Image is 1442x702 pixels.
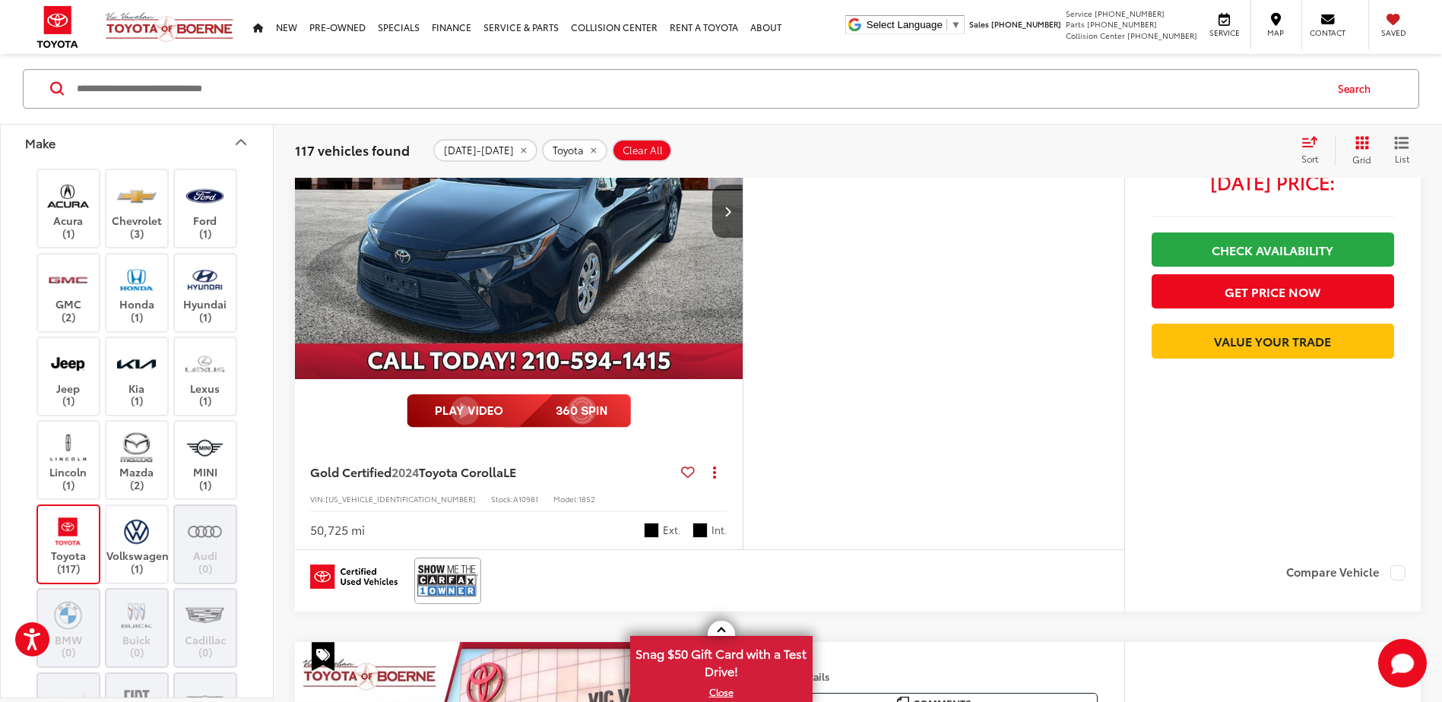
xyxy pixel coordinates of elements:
[1152,174,1394,189] span: [DATE] Price:
[106,346,168,407] label: Kia (1)
[513,493,538,504] span: A10981
[47,179,89,214] img: Vic Vaughan Toyota of Boerne in Boerne, TX)
[701,458,727,485] button: Actions
[1152,274,1394,308] button: Get Price Now
[1378,639,1427,688] svg: Start Chat
[553,144,584,157] span: Toyota
[1377,27,1410,38] span: Saved
[184,598,226,634] img: Vic Vaughan Toyota of Boerne in Boerne, TX)
[294,43,744,380] div: 2024 Toyota Corolla LE 0
[692,523,708,538] span: Black
[991,18,1061,30] span: [PHONE_NUMBER]
[1207,27,1241,38] span: Service
[632,637,811,684] span: Snag $50 Gift Card with a Test Drive!
[38,598,100,659] label: BMW (0)
[295,141,410,159] span: 117 vehicles found
[106,430,168,492] label: Mazda (2)
[1259,27,1292,38] span: Map
[1383,135,1421,166] button: List View
[712,185,743,238] button: Next image
[75,71,1323,107] input: Search by Make, Model, or Keyword
[770,671,1098,681] h4: More Details
[106,598,168,659] label: Buick (0)
[553,493,578,504] span: Model:
[503,463,516,480] span: LE
[116,430,157,466] img: Vic Vaughan Toyota of Boerne in Boerne, TX)
[946,19,947,30] span: ​
[867,19,961,30] a: Select Language​
[417,561,478,601] img: View CARFAX report
[116,514,157,549] img: Vic Vaughan Toyota of Boerne in Boerne, TX)
[184,346,226,381] img: Vic Vaughan Toyota of Boerne in Boerne, TX)
[184,514,226,549] img: Vic Vaughan Toyota of Boerne in Boerne, TX)
[175,262,236,324] label: Hyundai (1)
[951,19,961,30] span: ▼
[312,642,334,671] span: Special
[1066,30,1125,41] span: Collision Center
[38,514,100,575] label: Toyota (117)
[175,514,236,575] label: Audi (0)
[433,139,537,162] button: remove 2024-2025
[578,493,595,504] span: 1852
[47,598,89,634] img: Vic Vaughan Toyota of Boerne in Boerne, TX)
[47,514,89,549] img: Vic Vaughan Toyota of Boerne in Boerne, TX)
[867,19,943,30] span: Select Language
[184,179,226,214] img: Vic Vaughan Toyota of Boerne in Boerne, TX)
[1286,565,1406,580] label: Compare Vehicle
[294,43,744,381] img: 2024 Toyota Corolla LE
[1087,18,1157,30] span: [PHONE_NUMBER]
[491,493,513,504] span: Stock:
[184,262,226,298] img: Vic Vaughan Toyota of Boerne in Boerne, TX)
[419,463,503,480] span: Toyota Corolla
[47,430,89,466] img: Vic Vaughan Toyota of Boerne in Boerne, TX)
[1066,18,1085,30] span: Parts
[106,179,168,240] label: Chevrolet (3)
[1152,232,1394,267] a: Check Availability
[644,523,659,538] span: Black
[38,262,100,324] label: GMC (2)
[1352,153,1371,166] span: Grid
[25,135,55,150] div: Make
[116,598,157,634] img: Vic Vaughan Toyota of Boerne in Boerne, TX)
[294,43,744,380] a: 2024 Toyota Corolla LE2024 Toyota Corolla LE2024 Toyota Corolla LE2024 Toyota Corolla LE
[663,523,681,537] span: Ext.
[175,598,236,659] label: Cadillac (0)
[175,346,236,407] label: Lexus (1)
[1066,8,1092,19] span: Service
[47,262,89,298] img: Vic Vaughan Toyota of Boerne in Boerne, TX)
[116,346,157,381] img: Vic Vaughan Toyota of Boerne in Boerne, TX)
[47,346,89,381] img: Vic Vaughan Toyota of Boerne in Boerne, TX)
[184,430,226,466] img: Vic Vaughan Toyota of Boerne in Boerne, TX)
[713,466,716,478] span: dropdown dots
[1335,135,1383,166] button: Grid View
[105,11,234,43] img: Vic Vaughan Toyota of Boerne
[106,262,168,324] label: Honda (1)
[542,139,607,162] button: remove Toyota
[310,463,391,480] span: Gold Certified
[1127,30,1197,41] span: [PHONE_NUMBER]
[106,514,168,575] label: Volkswagen (1)
[407,394,631,428] img: full motion video
[116,262,157,298] img: Vic Vaughan Toyota of Boerne in Boerne, TX)
[1323,70,1393,108] button: Search
[1095,8,1165,19] span: [PHONE_NUMBER]
[38,430,100,492] label: Lincoln (1)
[1394,152,1409,165] span: List
[1301,152,1318,165] span: Sort
[310,521,365,539] div: 50,725 mi
[325,493,476,504] span: [US_VEHICLE_IDENTIFICATION_NUMBER]
[612,139,672,162] button: Clear All
[1,118,274,167] button: MakeMake
[1294,135,1335,166] button: Select sort value
[1378,639,1427,688] button: Toggle Chat Window
[310,564,398,589] img: Toyota Certified Used Vehicles
[623,144,663,157] span: Clear All
[232,134,250,152] div: Make
[969,18,989,30] span: Sales
[38,346,100,407] label: Jeep (1)
[175,430,236,492] label: MINI (1)
[38,179,100,240] label: Acura (1)
[391,463,419,480] span: 2024
[1310,27,1345,38] span: Contact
